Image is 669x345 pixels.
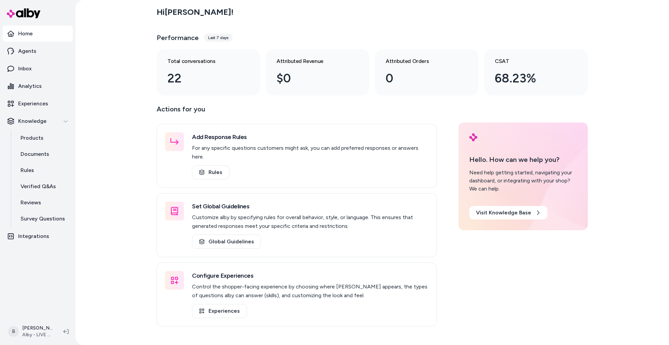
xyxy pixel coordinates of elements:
a: Attributed Orders 0 [375,49,479,96]
button: Knowledge [3,113,73,129]
a: Attributed Revenue $0 [266,49,370,96]
div: $0 [277,69,348,88]
h3: Add Response Rules [192,132,428,142]
p: Reviews [21,199,41,207]
div: 22 [167,69,239,88]
a: Rules [14,162,73,178]
p: Experiences [18,100,48,108]
p: For any specific questions customers might ask, you can add preferred responses or answers here. [192,144,428,161]
p: Control the shopper-facing experience by choosing where [PERSON_NAME] appears, the types of quest... [192,282,428,300]
h3: Attributed Revenue [277,57,348,65]
p: Documents [21,150,49,158]
div: Need help getting started, navigating your dashboard, or integrating with your shop? We can help. [469,169,577,193]
p: Integrations [18,232,49,240]
h3: CSAT [495,57,566,65]
a: Total conversations 22 [157,49,260,96]
a: Visit Knowledge Base [469,206,547,219]
a: CSAT 68.23% [484,49,588,96]
a: Experiences [3,96,73,112]
p: Actions for you [157,104,437,120]
span: Alby - LIVE on [DOMAIN_NAME] [22,332,53,338]
a: Inbox [3,61,73,77]
a: Verified Q&As [14,178,73,195]
h3: Set Global Guidelines [192,202,428,211]
img: alby Logo [469,133,477,141]
p: Rules [21,166,34,174]
a: Integrations [3,228,73,244]
a: Rules [192,165,229,179]
h3: Attributed Orders [386,57,457,65]
h3: Performance [157,33,199,42]
h3: Configure Experiences [192,271,428,280]
p: Customize alby by specifying rules for overall behavior, style, or language. This ensures that ge... [192,213,428,231]
button: B[PERSON_NAME]Alby - LIVE on [DOMAIN_NAME] [4,321,58,342]
a: Reviews [14,195,73,211]
p: Home [18,30,33,38]
p: Verified Q&As [21,182,56,191]
a: Documents [14,146,73,162]
h3: Total conversations [167,57,239,65]
div: 68.23% [495,69,566,88]
p: Knowledge [18,117,46,125]
h2: Hi [PERSON_NAME] ! [157,7,233,17]
p: Survey Questions [21,215,65,223]
div: 0 [386,69,457,88]
p: Inbox [18,65,32,73]
a: Survey Questions [14,211,73,227]
p: Analytics [18,82,42,90]
a: Global Guidelines [192,235,261,249]
p: Agents [18,47,36,55]
span: B [8,326,19,337]
p: Products [21,134,43,142]
p: Hello. How can we help you? [469,154,577,165]
a: Home [3,26,73,42]
a: Analytics [3,78,73,94]
a: Products [14,130,73,146]
p: [PERSON_NAME] [22,325,53,332]
a: Agents [3,43,73,59]
div: Last 7 days [204,34,232,42]
a: Experiences [192,304,247,318]
img: alby Logo [7,8,40,18]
